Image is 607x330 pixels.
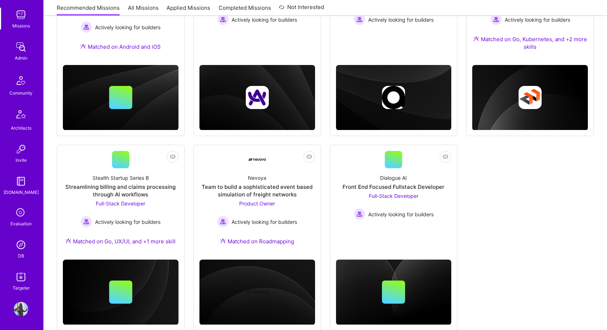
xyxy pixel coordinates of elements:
img: cover [199,260,315,325]
img: Admin Search [14,238,28,252]
img: Architects [12,107,30,124]
div: Stealth Startup Series B [92,174,149,182]
img: cover [336,65,452,130]
img: User Avatar [14,302,28,316]
a: Stealth Startup Series BStreamlining billing and claims processing through AI workflowsFull-Stack... [63,151,178,254]
div: Front End Focused Fullstack Developer [343,183,444,191]
img: Actively looking for builders [81,216,92,227]
span: Actively looking for builders [232,16,297,23]
div: DB [18,252,24,260]
span: Full-Stack Developer [96,200,145,207]
i: icon EyeClosed [306,154,312,160]
img: Actively looking for builders [217,14,229,25]
img: Actively looking for builders [81,21,92,33]
img: guide book [14,174,28,188]
span: Full-Stack Developer [369,193,418,199]
img: Actively looking for builders [217,216,229,227]
span: Actively looking for builders [368,210,434,218]
div: Dialogue AI [380,174,407,182]
img: cover [199,65,315,130]
div: Matched on Go, UX/UI, and +1 more skill [65,238,176,245]
a: Dialogue AIFront End Focused Fullstack DeveloperFull-Stack Developer Actively looking for builder... [336,151,452,235]
img: Company logo [382,86,405,109]
div: Admin [15,54,27,62]
i: icon SelectionTeam [14,206,28,220]
i: icon EyeClosed [170,154,176,160]
div: Targeter [13,284,30,292]
div: [DOMAIN_NAME] [4,188,39,196]
img: admin teamwork [14,40,28,54]
div: Matched on Android and iOS [80,43,161,51]
img: Invite [14,142,28,156]
span: Product Owner [239,200,275,207]
div: Nevoya [248,174,266,182]
div: Community [9,89,33,97]
a: Company LogoNevoyaTeam to build a sophisticated event based simulation of freight networksProduct... [199,151,315,254]
i: icon EyeClosed [443,154,448,160]
a: User Avatar [12,302,30,316]
img: Actively looking for builders [354,208,365,220]
img: cover [63,260,178,325]
a: Completed Missions [219,4,271,16]
span: Actively looking for builders [368,16,434,23]
a: All Missions [128,4,159,16]
div: Evaluation [10,220,32,227]
img: Company logo [246,281,269,304]
div: Matched on Go, Kubernetes, and +2 more skills [472,35,588,51]
span: Actively looking for builders [95,218,160,226]
img: cover [63,65,178,130]
img: Ateam Purple Icon [80,43,86,49]
img: Community [12,72,30,89]
img: Ateam Purple Icon [220,238,226,244]
span: Actively looking for builders [505,16,570,23]
div: Matched on Roadmapping [220,238,294,245]
img: cover [336,260,452,325]
span: Actively looking for builders [95,23,160,31]
div: Missions [12,22,30,30]
img: Company Logo [249,158,266,161]
a: Recommended Missions [57,4,120,16]
img: cover [472,65,588,130]
div: Architects [11,124,31,132]
div: Team to build a sophisticated event based simulation of freight networks [199,183,315,198]
img: Company logo [246,86,269,109]
a: Not Interested [279,3,324,16]
img: Ateam Purple Icon [65,238,71,244]
span: Actively looking for builders [232,218,297,226]
img: Actively looking for builders [490,14,502,25]
img: Company logo [518,86,542,109]
a: Applied Missions [167,4,210,16]
img: Ateam Purple Icon [473,36,479,42]
div: Streamlining billing and claims processing through AI workflows [63,183,178,198]
img: teamwork [14,8,28,22]
div: Invite [16,156,27,164]
img: Skill Targeter [14,270,28,284]
img: Actively looking for builders [354,14,365,25]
